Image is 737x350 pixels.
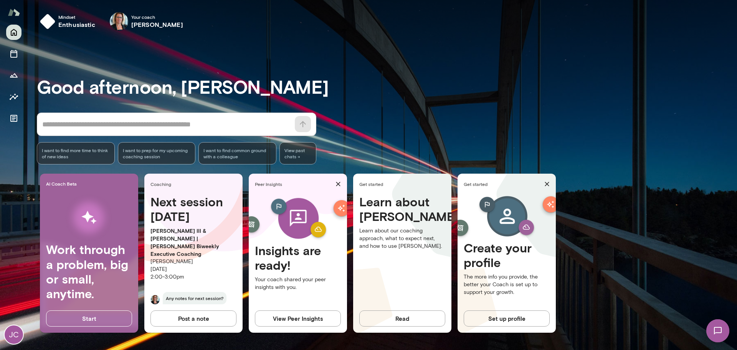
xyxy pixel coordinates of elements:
[110,12,128,31] img: Jennifer Alvarez
[150,181,240,187] span: Coaching
[5,325,23,344] div: JC
[359,194,445,224] h4: Learn about [PERSON_NAME]
[37,142,115,164] div: I want to find more time to think of new ideas
[46,310,132,327] button: Start
[464,241,550,270] h4: Create your profile
[8,5,20,20] img: Mento
[359,181,448,187] span: Get started
[6,46,21,61] button: Sessions
[58,14,95,20] span: Mindset
[464,181,541,187] span: Get started
[118,142,196,164] div: I want to prep for my upcoming coaching session
[255,310,341,327] button: View Peer Insights
[255,276,341,291] p: Your coach shared your peer insights with you.
[6,68,21,83] button: Growth Plan
[464,310,550,327] button: Set up profile
[131,14,183,20] span: Your coach
[58,20,95,29] h6: enthusiastic
[150,265,236,273] p: [DATE]
[150,258,236,265] p: [PERSON_NAME]
[46,181,135,187] span: AI Coach Beta
[131,20,183,29] h6: [PERSON_NAME]
[359,310,445,327] button: Read
[6,89,21,105] button: Insights
[203,147,271,159] span: I want to find common ground with a colleague
[150,227,236,258] p: [PERSON_NAME] III & [PERSON_NAME] | [PERSON_NAME] Biweekly Executive Coaching
[46,242,132,301] h4: Work through a problem, big or small, anytime.
[261,194,335,243] img: peer-insights
[150,310,236,327] button: Post a note
[55,193,123,242] img: AI Workflows
[150,295,160,304] img: Jennifer
[42,147,110,159] span: I want to find more time to think of new ideas
[359,227,445,250] p: Learn about our coaching approach, what to expect next, and how to use [PERSON_NAME].
[37,76,737,97] h3: Good afternoon, [PERSON_NAME]
[150,273,236,281] p: 2:00 - 3:00pm
[40,14,55,29] img: mindset
[464,273,550,296] p: The more info you provide, the better your Coach is set up to support your growth.
[198,142,276,164] div: I want to find common ground with a colleague
[255,181,332,187] span: Peer Insights
[255,243,341,273] h4: Insights are ready!
[467,194,547,241] img: Create profile
[6,111,21,126] button: Documents
[37,9,101,34] button: Mindsetenthusiastic
[6,25,21,40] button: Home
[104,9,188,34] div: Jennifer AlvarezYour coach[PERSON_NAME]
[123,147,191,159] span: I want to prep for my upcoming coaching session
[150,194,236,224] h4: Next session [DATE]
[163,292,226,304] span: Any notes for next session?
[279,142,316,164] span: View past chats ->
